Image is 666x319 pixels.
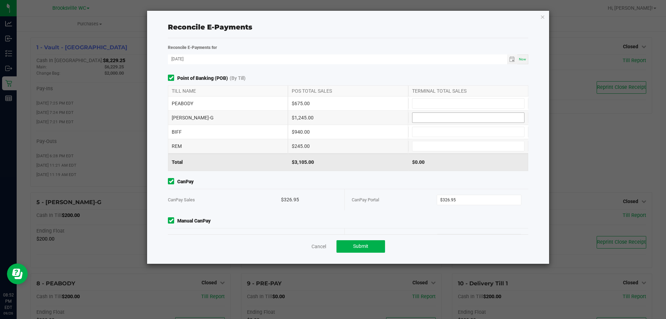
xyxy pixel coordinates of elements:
[168,45,217,50] strong: Reconcile E-Payments for
[7,263,28,284] iframe: Resource center
[168,86,288,96] div: TILL NAME
[311,243,326,250] a: Cancel
[177,217,211,225] strong: Manual CanPay
[352,197,379,202] span: CanPay Portal
[168,197,195,202] span: CanPay Sales
[168,22,528,32] div: Reconcile E-Payments
[168,75,177,82] form-toggle: Include in reconciliation
[288,96,408,110] div: $675.00
[288,111,408,125] div: $1,245.00
[336,240,385,253] button: Submit
[519,57,526,61] span: Now
[168,111,288,125] div: [PERSON_NAME]-G
[288,153,408,171] div: $3,105.00
[288,125,408,139] div: $940.00
[168,217,177,225] form-toggle: Include in reconciliation
[408,86,528,96] div: TERMINAL TOTAL SALES
[281,189,338,210] div: $326.95
[177,75,228,82] strong: Point of Banking (POB)
[168,96,288,110] div: PEABODY
[168,54,507,63] input: Date
[507,54,517,64] span: Toggle calendar
[288,139,408,153] div: $245.00
[168,125,288,139] div: BIFF
[230,75,246,82] span: (By Till)
[168,178,177,185] form-toggle: Include in reconciliation
[177,178,194,185] strong: CanPay
[288,86,408,96] div: POS TOTAL SALES
[281,228,338,250] div: $245.40
[168,153,288,171] div: Total
[168,139,288,153] div: REM
[408,153,528,171] div: $0.00
[353,243,368,249] span: Submit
